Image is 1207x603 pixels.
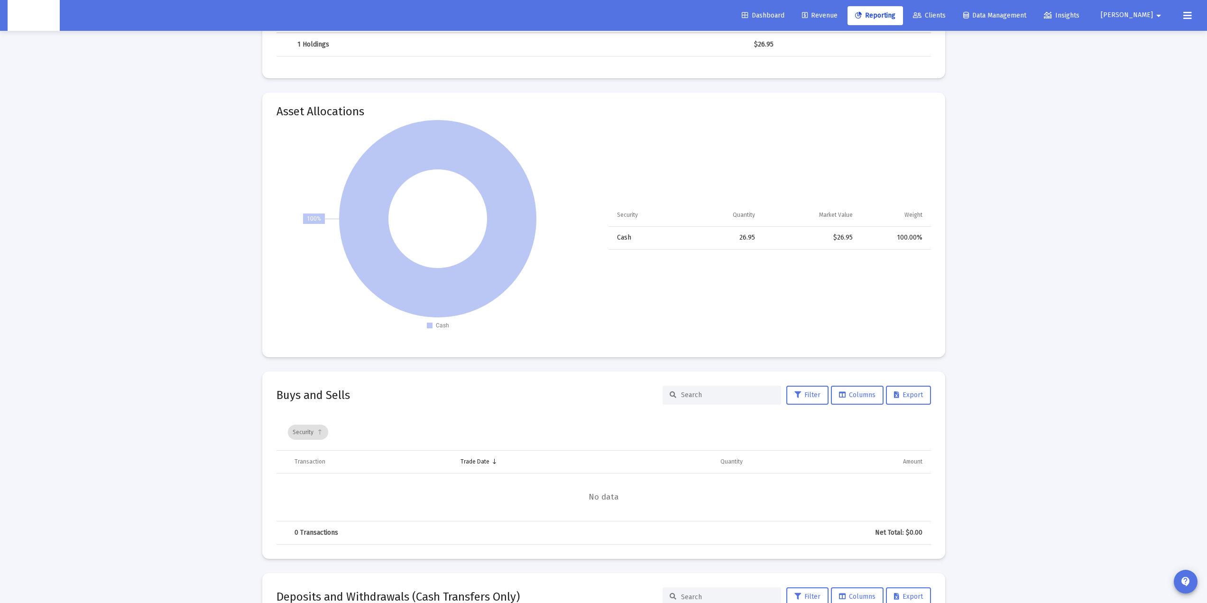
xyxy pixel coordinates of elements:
td: Column Quantity [611,451,750,473]
td: Column Transaction [288,451,454,473]
span: Clients [913,11,946,19]
span: Revenue [802,11,838,19]
td: Cash [608,227,686,250]
span: Columns [839,391,875,399]
div: Quantity [720,458,743,465]
div: Security [288,425,328,440]
div: Data grid [276,414,931,545]
div: Data grid [608,204,931,250]
span: Export [894,391,923,399]
button: Columns [831,386,884,405]
span: Columns [839,593,875,601]
a: Clients [905,6,953,25]
div: Amount [903,458,922,465]
a: Reporting [848,6,903,25]
span: Export [894,593,923,601]
td: Column Amount [749,451,931,473]
span: Data Management [963,11,1026,19]
a: Data Management [956,6,1034,25]
span: Filter [794,391,820,399]
td: Column Market Value [762,204,859,226]
mat-icon: arrow_drop_down [1153,6,1164,25]
div: Data grid toolbar [288,414,924,450]
text: 100% [307,215,321,222]
mat-icon: contact_support [1180,576,1191,587]
span: Filter [794,593,820,601]
text: Cash [436,322,449,329]
div: Quantity [733,211,755,219]
span: [PERSON_NAME] [1101,11,1153,19]
input: Search [681,391,774,399]
button: [PERSON_NAME] [1089,6,1176,25]
td: Column Quantity [685,204,762,226]
div: Net Total: $0.00 [756,528,922,538]
span: No data [276,492,931,502]
div: Market Value [819,211,853,219]
td: Column Weight [859,204,931,226]
mat-card-title: Asset Allocations [276,107,364,116]
a: Revenue [794,6,845,25]
td: $26.95 [762,227,859,250]
a: Dashboard [734,6,792,25]
a: Insights [1036,6,1087,25]
img: Dashboard [15,6,53,25]
input: Search [681,593,774,601]
div: Transaction [295,458,325,465]
div: 1 Holdings [297,40,401,49]
button: Export [886,386,931,405]
span: Dashboard [742,11,784,19]
div: Security [617,211,638,219]
td: Column Trade Date [454,451,611,473]
span: Reporting [855,11,895,19]
div: 100.00% [866,233,922,242]
div: $26.95 [678,40,774,49]
td: 26.95 [685,227,762,250]
span: Insights [1044,11,1079,19]
h2: Buys and Sells [276,388,350,403]
div: Trade Date [461,458,489,465]
div: 0 Transactions [295,528,448,538]
div: Weight [904,211,922,219]
td: Column Security [608,204,686,226]
button: Filter [786,386,829,405]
